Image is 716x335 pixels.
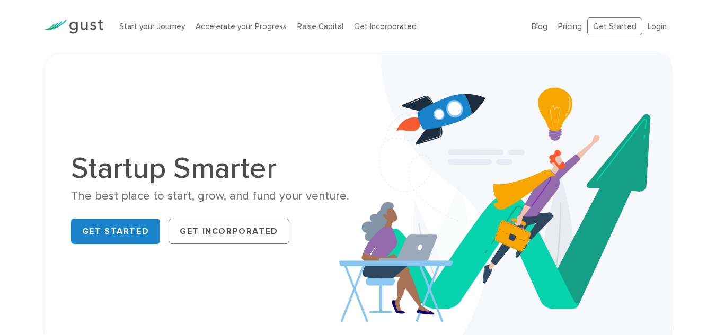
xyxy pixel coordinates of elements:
[558,22,582,31] a: Pricing
[297,22,343,31] a: Raise Capital
[648,22,667,31] a: Login
[71,219,161,244] a: Get Started
[71,153,350,183] h1: Startup Smarter
[354,22,417,31] a: Get Incorporated
[71,188,350,204] div: The best place to start, grow, and fund your venture.
[119,22,185,31] a: Start your Journey
[532,22,547,31] a: Blog
[587,17,642,36] a: Get Started
[44,20,103,34] img: Gust Logo
[196,22,287,31] a: Accelerate your Progress
[169,219,289,244] a: Get Incorporated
